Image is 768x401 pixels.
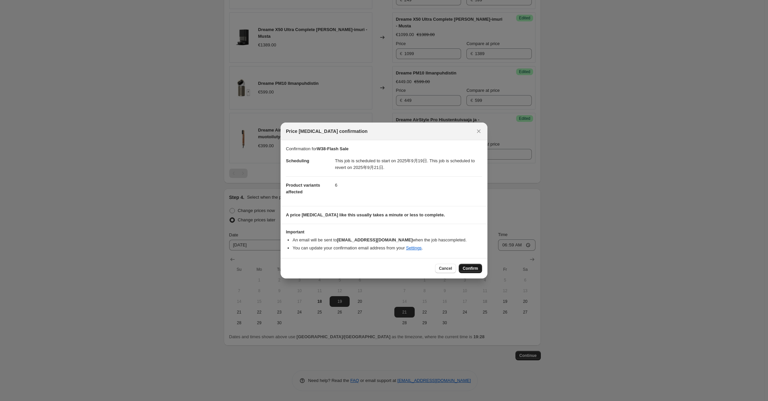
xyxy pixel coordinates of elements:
[463,266,478,271] span: Confirm
[459,264,482,273] button: Confirm
[317,146,348,151] b: W38-Flash Sale
[286,229,482,235] h3: Important
[335,176,482,194] dd: 6
[293,237,482,243] li: An email will be sent to when the job has completed .
[439,266,452,271] span: Cancel
[286,183,320,194] span: Product variants affected
[286,146,482,152] p: Confirmation for
[406,245,422,250] a: Settings
[335,152,482,176] dd: This job is scheduled to start on 2025年9月19日. This job is scheduled to revert on 2025年9月21日.
[474,127,483,136] button: Close
[286,212,445,217] b: A price [MEDICAL_DATA] like this usually takes a minute or less to complete.
[293,245,482,251] li: You can update your confirmation email address from your .
[286,128,368,135] span: Price [MEDICAL_DATA] confirmation
[435,264,456,273] button: Cancel
[286,158,309,163] span: Scheduling
[337,237,413,242] b: [EMAIL_ADDRESS][DOMAIN_NAME]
